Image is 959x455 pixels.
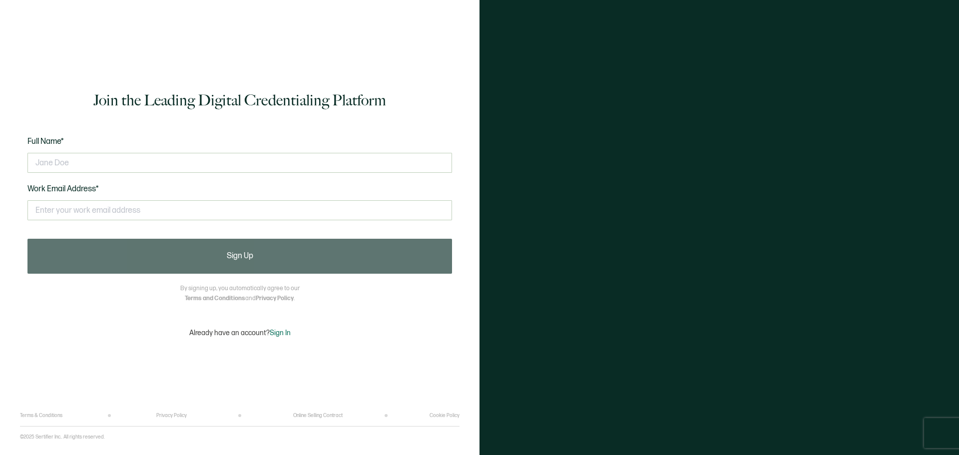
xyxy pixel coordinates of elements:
a: Terms & Conditions [20,413,62,419]
button: Sign Up [27,239,452,274]
span: Work Email Address* [27,184,99,194]
p: By signing up, you automatically agree to our and . [180,284,300,304]
p: ©2025 Sertifier Inc.. All rights reserved. [20,434,105,440]
a: Privacy Policy [256,295,294,302]
a: Online Selling Contract [293,413,343,419]
span: Sign In [270,329,291,337]
h1: Join the Leading Digital Credentialing Platform [93,90,386,110]
p: Already have an account? [189,329,291,337]
a: Privacy Policy [156,413,187,419]
a: Cookie Policy [430,413,460,419]
input: Jane Doe [27,153,452,173]
span: Sign Up [227,252,253,260]
a: Terms and Conditions [185,295,245,302]
span: Full Name* [27,137,64,146]
input: Enter your work email address [27,200,452,220]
